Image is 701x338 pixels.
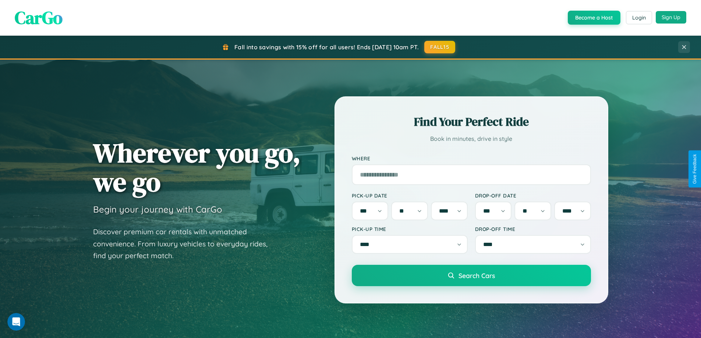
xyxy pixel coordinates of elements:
button: FALL15 [424,41,455,53]
span: Fall into savings with 15% off for all users! Ends [DATE] 10am PT. [234,43,419,51]
label: Drop-off Date [475,192,591,199]
label: Drop-off Time [475,226,591,232]
iframe: Intercom live chat [7,313,25,331]
span: Search Cars [459,271,495,280]
span: CarGo [15,6,63,30]
button: Become a Host [568,11,620,25]
p: Discover premium car rentals with unmatched convenience. From luxury vehicles to everyday rides, ... [93,226,277,262]
h2: Find Your Perfect Ride [352,114,591,130]
button: Search Cars [352,265,591,286]
label: Pick-up Time [352,226,468,232]
label: Pick-up Date [352,192,468,199]
label: Where [352,155,591,161]
h3: Begin your journey with CarGo [93,204,222,215]
button: Sign Up [656,11,686,24]
h1: Wherever you go, we go [93,138,301,196]
p: Book in minutes, drive in style [352,134,591,144]
button: Login [626,11,652,24]
div: Give Feedback [692,154,697,184]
